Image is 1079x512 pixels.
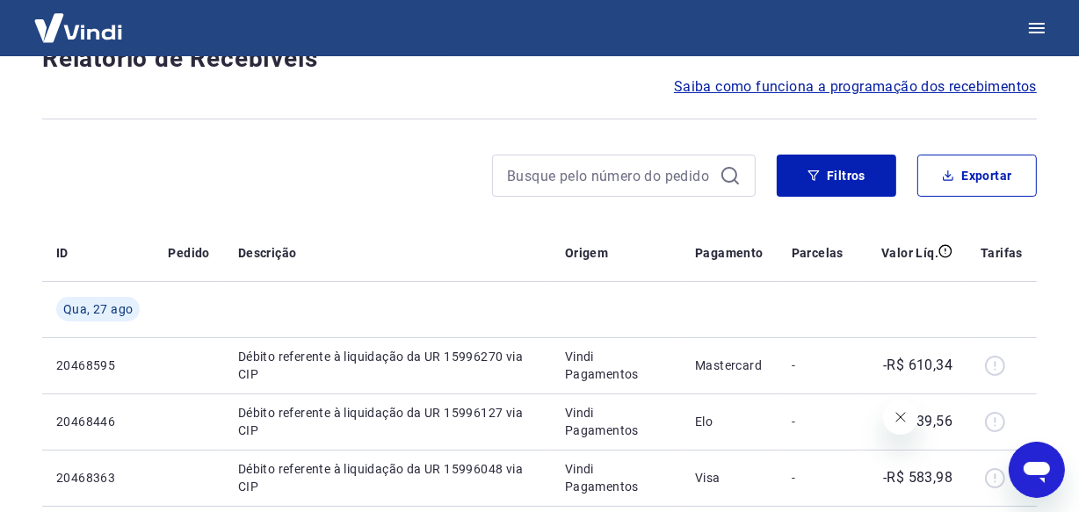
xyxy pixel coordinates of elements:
[56,469,140,487] p: 20468363
[565,460,667,495] p: Vindi Pagamentos
[565,244,608,262] p: Origem
[565,348,667,383] p: Vindi Pagamentos
[792,413,844,430] p: -
[56,413,140,430] p: 20468446
[917,155,1037,197] button: Exportar
[565,404,667,439] p: Vindi Pagamentos
[695,413,764,430] p: Elo
[883,467,952,488] p: -R$ 583,98
[11,12,148,26] span: Olá! Precisa de ajuda?
[674,76,1037,97] a: Saiba como funciona a programação dos recebimentos
[238,404,537,439] p: Débito referente à liquidação da UR 15996127 via CIP
[42,41,1037,76] h4: Relatório de Recebíveis
[21,1,135,54] img: Vindi
[792,244,844,262] p: Parcelas
[883,400,918,435] iframe: Fechar mensagem
[981,244,1023,262] p: Tarifas
[1009,442,1065,498] iframe: Botão para abrir a janela de mensagens
[168,244,209,262] p: Pedido
[56,357,140,374] p: 20468595
[792,357,844,374] p: -
[238,348,537,383] p: Débito referente à liquidação da UR 15996270 via CIP
[507,162,713,189] input: Busque pelo número do pedido
[883,355,952,376] p: -R$ 610,34
[238,244,297,262] p: Descrição
[777,155,896,197] button: Filtros
[238,460,537,495] p: Débito referente à liquidação da UR 15996048 via CIP
[881,244,938,262] p: Valor Líq.
[792,469,844,487] p: -
[695,244,764,262] p: Pagamento
[695,469,764,487] p: Visa
[63,300,133,318] span: Qua, 27 ago
[56,244,69,262] p: ID
[695,357,764,374] p: Mastercard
